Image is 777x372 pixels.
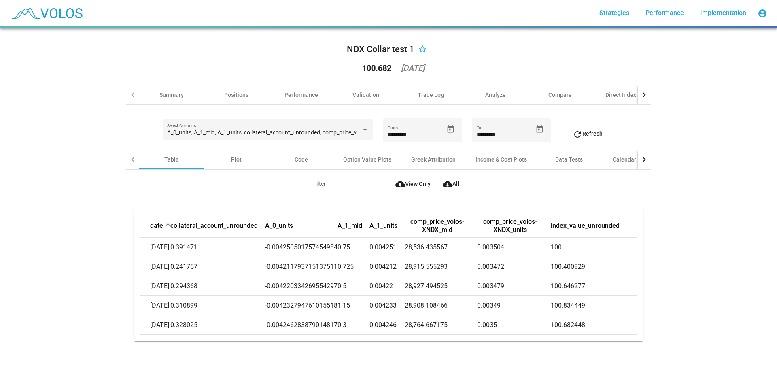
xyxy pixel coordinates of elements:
[140,276,170,296] td: [DATE]
[605,91,644,99] div: Direct Indexing
[477,238,551,257] td: 0.003504
[338,315,369,335] td: 0.3
[164,155,179,164] div: Table
[170,296,265,315] td: 0.310899
[418,91,444,99] div: Trade Log
[284,91,318,99] div: Performance
[265,315,338,335] td: -0.004246283879014817
[477,276,551,296] td: 0.003479
[170,257,265,276] td: 0.241757
[369,257,405,276] td: 0.004212
[265,296,338,315] td: -0.004232794761015518
[167,129,535,136] span: A_0_units, A_1_mid, A_1_units, collateral_account_unrounded, comp_price_volos-XNDX_mid, comp_pric...
[555,155,583,164] div: Data Tests
[405,238,477,257] td: 28,536.435567
[551,296,637,315] td: 100.834449
[639,6,690,20] a: Performance
[338,222,362,230] button: Change sorting for A_1_mid
[551,222,620,230] button: Change sorting for index_value_unrounded
[401,64,425,72] div: [DATE]
[159,91,184,99] div: Summary
[140,257,170,276] td: [DATE]
[548,91,572,99] div: Compare
[477,257,551,276] td: 0.003472
[338,296,369,315] td: 1.15
[405,276,477,296] td: 28,927.494525
[405,257,477,276] td: 28,915.555293
[573,130,603,137] span: Refresh
[150,222,163,230] button: Change sorting for date
[411,155,456,164] div: Greek Attribution
[551,238,637,257] td: 100
[170,315,265,335] td: 0.328025
[231,155,242,164] div: Plot
[700,9,746,17] span: Implementation
[369,315,405,335] td: 0.004246
[338,276,369,296] td: 0.5
[295,155,308,164] div: Code
[443,181,459,187] span: All
[170,238,265,257] td: 0.391471
[347,43,414,56] div: NDX Collar test 1
[140,238,170,257] td: [DATE]
[758,9,767,18] mat-icon: account_circle
[613,155,655,164] div: Calendar Events
[551,315,637,335] td: 100.682448
[369,222,397,230] button: Change sorting for A_1_units
[599,9,629,17] span: Strategies
[140,296,170,315] td: [DATE]
[418,45,427,55] mat-icon: star_border
[369,276,405,296] td: 0.00422
[694,6,753,20] a: Implementation
[573,130,582,139] mat-icon: refresh
[551,257,637,276] td: 100.400829
[352,91,379,99] div: Validation
[405,218,470,234] button: Change sorting for comp_price_volos-XNDX_mid
[369,296,405,315] td: 0.004233
[265,276,338,296] td: -0.004220334269554297
[362,64,391,72] div: 100.682
[170,276,265,296] td: 0.294368
[265,257,338,276] td: -0.004211793715137511
[477,296,551,315] td: 0.00349
[405,296,477,315] td: 28,908.108466
[395,179,405,189] mat-icon: cloud_download
[444,122,458,136] button: Open calendar
[265,238,338,257] td: -0.004250501757454984
[593,6,636,20] a: Strategies
[140,315,170,335] td: [DATE]
[389,176,433,191] button: View Only
[395,181,431,187] span: View Only
[551,276,637,296] td: 100.646277
[343,155,391,164] div: Option Value Plots
[338,238,369,257] td: 0.75
[436,176,464,191] button: All
[6,3,87,23] img: blue_transparent.png
[443,179,452,189] mat-icon: cloud_download
[338,257,369,276] td: 0.725
[566,126,609,141] button: Refresh
[645,9,684,17] span: Performance
[170,222,258,230] button: Change sorting for collateral_account_unrounded
[224,91,248,99] div: Positions
[476,155,527,164] div: Income & Cost Plots
[265,222,293,230] button: Change sorting for A_0_units
[477,218,543,234] button: Change sorting for comp_price_volos-XNDX_units
[533,122,547,136] button: Open calendar
[369,238,405,257] td: 0.004251
[485,91,506,99] div: Analyze
[405,315,477,335] td: 28,764.667175
[477,315,551,335] td: 0.0035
